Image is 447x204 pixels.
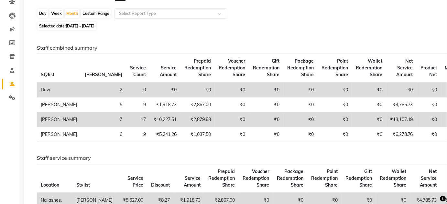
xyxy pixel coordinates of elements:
span: Point Redemption Share [311,168,338,188]
td: [PERSON_NAME] [37,97,81,112]
td: ₹4,785.73 [386,97,417,112]
span: [DATE] - [DATE] [66,24,94,28]
td: ₹6,278.76 [386,127,417,142]
span: Discount [151,182,170,188]
h6: Staff service summary [37,155,433,161]
td: 2 [81,82,126,97]
span: [PERSON_NAME] [85,72,122,77]
span: Voucher Redemption Share [243,168,269,188]
td: ₹0 [352,97,386,112]
td: ₹0 [150,82,180,97]
span: Voucher Redemption Share [219,58,245,77]
td: ₹1,037.50 [180,127,215,142]
td: ₹0 [249,127,283,142]
td: ₹0 [386,82,417,97]
td: ₹0 [352,112,386,127]
td: ₹0 [283,127,318,142]
span: Stylist [41,72,54,77]
td: ₹0 [249,97,283,112]
td: ₹0 [417,82,441,97]
div: Week [49,9,63,18]
td: ₹0 [180,82,215,97]
td: ₹13,107.19 [386,112,417,127]
span: Product Net [421,65,437,77]
td: 0 [126,82,150,97]
td: ₹2,879.68 [180,112,215,127]
td: ₹2,867.00 [180,97,215,112]
td: ₹0 [318,127,352,142]
td: ₹0 [417,112,441,127]
span: Service Count [130,65,146,77]
span: Wallet Redemption Share [356,58,382,77]
div: Month [65,9,80,18]
td: ₹0 [417,127,441,142]
span: Net Service Amount [420,168,437,188]
span: Selected date: [38,22,96,30]
td: ₹0 [215,112,249,127]
td: ₹5,241.26 [150,127,180,142]
td: ₹1,918.73 [150,97,180,112]
td: ₹0 [283,97,318,112]
span: Location [41,182,59,188]
span: Prepaid Redemption Share [184,58,211,77]
td: ₹0 [417,97,441,112]
span: Net Service Amount [396,58,413,77]
td: ₹0 [352,127,386,142]
span: Wallet Redemption Share [380,168,406,188]
td: ₹0 [352,82,386,97]
td: 6 [81,127,126,142]
span: Gift Redemption Share [253,58,279,77]
span: Package Redemption Share [287,58,314,77]
td: ₹10,227.51 [150,112,180,127]
td: 9 [126,97,150,112]
td: 9 [126,127,150,142]
td: ₹0 [215,127,249,142]
td: ₹0 [283,112,318,127]
div: Day [38,9,48,18]
span: Gift Redemption Share [345,168,372,188]
td: Devi [37,82,81,97]
td: ₹0 [249,112,283,127]
td: 5 [81,97,126,112]
td: ₹0 [283,82,318,97]
td: ₹0 [318,112,352,127]
span: Prepaid Redemption Share [208,168,235,188]
td: 7 [81,112,126,127]
td: 17 [126,112,150,127]
td: ₹0 [215,97,249,112]
td: ₹0 [318,97,352,112]
span: Point Redemption Share [322,58,348,77]
td: [PERSON_NAME] [37,112,81,127]
span: Stylist [76,182,90,188]
td: ₹0 [318,82,352,97]
span: Package Redemption Share [277,168,303,188]
span: Service Price [127,175,143,188]
h6: Staff combined summary [37,45,433,51]
span: Service Amount [160,65,177,77]
div: Custom Range [81,9,111,18]
td: ₹0 [215,82,249,97]
td: [PERSON_NAME] [37,127,81,142]
td: ₹0 [249,82,283,97]
span: Service Amount [184,175,201,188]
